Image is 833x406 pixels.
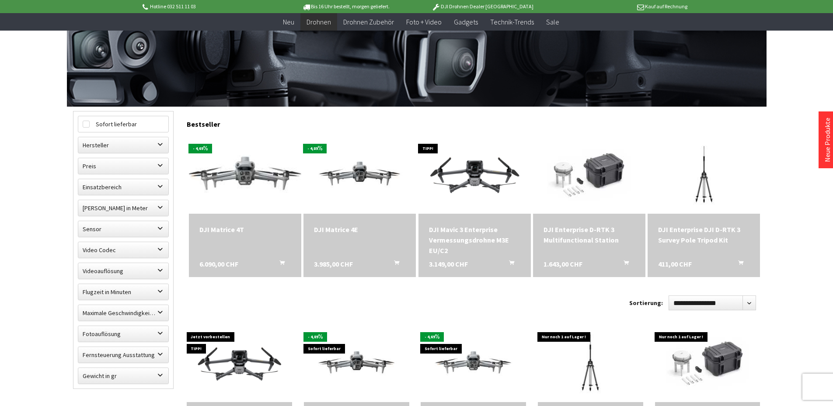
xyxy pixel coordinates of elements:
p: Bis 16 Uhr bestellt, morgen geliefert. [278,1,414,12]
a: DJI Matrice 4E 3.985,00 CHF In den Warenkorb [314,224,405,235]
a: Foto + Video [400,13,448,31]
a: Gadgets [448,13,484,31]
label: Gewicht in gr [78,368,168,384]
label: Hersteller [78,137,168,153]
a: Sale [540,13,565,31]
div: DJI Matrice 4E [314,224,405,235]
button: In den Warenkorb [613,259,634,270]
label: Sofort lieferbar [78,116,168,132]
p: Kauf auf Rechnung [551,1,687,12]
div: DJI Enterprise D-RTK 3 Multifunctional Station [544,224,635,245]
a: Drohnen Zubehör [337,13,400,31]
img: DJI Matrice 4E [303,142,416,206]
button: In den Warenkorb [383,259,404,270]
a: DJI Enterprise D-RTK 3 Multifunctional Station 1.643,00 CHF In den Warenkorb [544,224,635,245]
a: Drohnen [300,13,337,31]
span: Foto + Video [406,17,442,26]
span: 3.985,00 CHF [314,259,353,269]
label: Videoauflösung [78,263,168,279]
button: In den Warenkorb [269,259,290,270]
span: 3.149,00 CHF [429,259,468,269]
img: DJI Enterprise D-RTK 3 Multifunctional Station [537,135,641,214]
span: 6.090,00 CHF [199,259,238,269]
button: In den Warenkorb [728,259,749,270]
a: Neu [277,13,300,31]
span: Sale [546,17,559,26]
img: DJI Mavic 3E [187,333,292,393]
img: DJI Enterprise DJI D-RTK 3 Survey Pole Tripod Kit [652,135,756,214]
img: DJI Matrice 4E [304,333,409,393]
span: Neu [283,17,294,26]
span: Drohnen Zubehör [343,17,394,26]
a: Neue Produkte [823,118,832,162]
button: In den Warenkorb [498,259,519,270]
label: Fernsteuerung Ausstattung [78,347,168,363]
div: DJI Mavic 3 Enterprise Vermessungsdrohne M3E EU/C2 [429,224,520,256]
a: DJI Matrice 4T 6.090,00 CHF In den Warenkorb [199,224,291,235]
label: Fotoauflösung [78,326,168,342]
div: DJI Matrice 4T [199,224,291,235]
a: Technik-Trends [484,13,540,31]
div: DJI Enterprise DJI D-RTK 3 Survey Pole Tripod Kit [658,224,749,245]
span: Drohnen [307,17,331,26]
label: Sortierung: [629,296,663,310]
div: Bestseller [187,111,760,133]
img: DJI Mavic 3E [418,142,531,206]
label: Preis [78,158,168,174]
span: Technik-Trends [490,17,534,26]
img: DJI Enterprise D-RTK 3 Multifunctional Station [655,323,760,402]
label: Maximale Flughöhe in Meter [78,200,168,216]
span: 411,00 CHF [658,259,692,269]
label: Video Codec [78,242,168,258]
img: DJI Matrice 4T [421,333,526,393]
a: DJI Mavic 3 Enterprise Vermessungsdrohne M3E EU/C2 3.149,00 CHF In den Warenkorb [429,224,520,256]
label: Flugzeit in Minuten [78,284,168,300]
a: DJI Enterprise DJI D-RTK 3 Survey Pole Tripod Kit 411,00 CHF In den Warenkorb [658,224,749,245]
span: 1.643,00 CHF [544,259,582,269]
p: DJI Drohnen Dealer [GEOGRAPHIC_DATA] [414,1,551,12]
label: Einsatzbereich [78,179,168,195]
img: DJI Matrice 4T [166,130,324,219]
label: Sensor [78,221,168,237]
span: Gadgets [454,17,478,26]
label: Maximale Geschwindigkeit in km/h [78,305,168,321]
p: Hotline 032 511 11 03 [141,1,278,12]
img: DJI Enterprise DJI D-RTK 3 Survey Pole Tripod Kit [538,323,643,402]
